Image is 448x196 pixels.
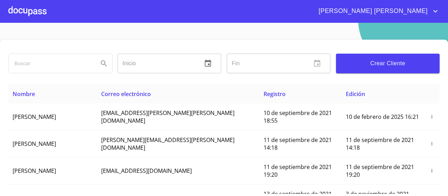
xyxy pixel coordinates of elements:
[346,163,414,178] span: 11 de septiembre de 2021 19:20
[313,6,440,17] button: account of current user
[346,113,419,121] span: 10 de febrero de 2025 16:21
[336,54,440,73] button: Crear Cliente
[13,113,56,121] span: [PERSON_NAME]
[96,55,112,72] button: Search
[13,167,56,175] span: [PERSON_NAME]
[313,6,431,17] span: [PERSON_NAME] [PERSON_NAME]
[101,90,151,98] span: Correo electrónico
[101,109,234,124] span: [EMAIL_ADDRESS][PERSON_NAME][PERSON_NAME][DOMAIN_NAME]
[342,59,434,68] span: Crear Cliente
[264,136,332,151] span: 11 de septiembre de 2021 14:18
[13,140,56,148] span: [PERSON_NAME]
[264,163,332,178] span: 11 de septiembre de 2021 19:20
[346,136,414,151] span: 11 de septiembre de 2021 14:18
[101,136,234,151] span: [PERSON_NAME][EMAIL_ADDRESS][PERSON_NAME][DOMAIN_NAME]
[264,90,286,98] span: Registro
[346,90,365,98] span: Edición
[13,90,35,98] span: Nombre
[101,167,192,175] span: [EMAIL_ADDRESS][DOMAIN_NAME]
[264,109,332,124] span: 10 de septiembre de 2021 18:55
[9,54,93,73] input: search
